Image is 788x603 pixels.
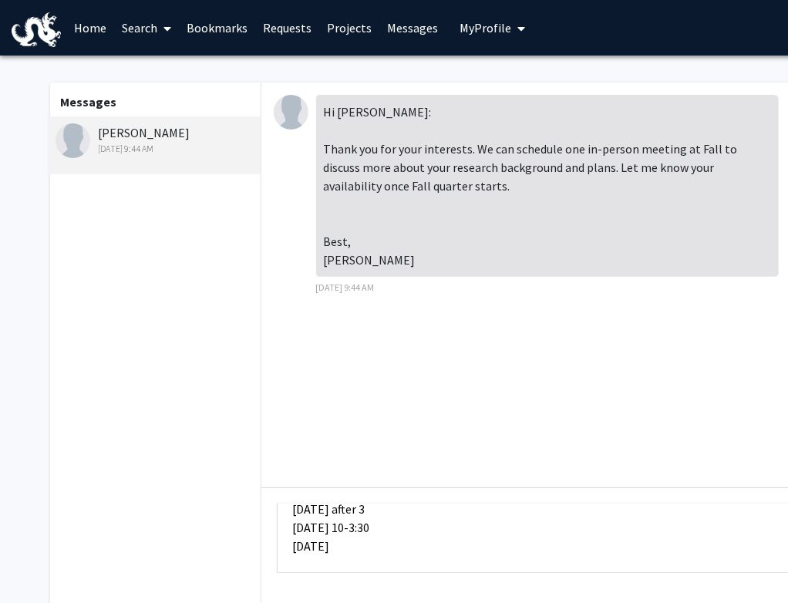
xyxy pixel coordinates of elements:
a: Requests [255,1,319,55]
img: Yue Zheng [274,95,308,130]
a: Search [114,1,179,55]
img: Drexel University Logo [12,12,61,47]
a: Projects [319,1,379,55]
div: [PERSON_NAME] [56,123,257,156]
a: Home [66,1,114,55]
img: Yue Zheng [56,123,90,158]
iframe: Chat [12,534,66,591]
a: Messages [379,1,446,55]
div: Hi [PERSON_NAME]: Thank you for your interests. We can schedule one in-person meeting at Fall to ... [316,95,779,277]
span: [DATE] 9:44 AM [316,281,375,293]
div: [DATE] 9:44 AM [56,142,257,156]
a: Bookmarks [179,1,255,55]
b: Messages [60,94,116,109]
span: My Profile [460,20,511,35]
